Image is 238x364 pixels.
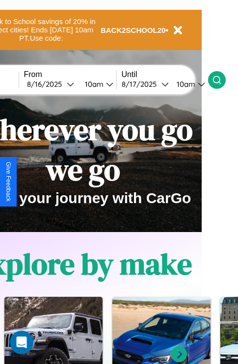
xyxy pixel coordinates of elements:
button: 10am [77,79,116,89]
div: 8 / 17 / 2025 [122,79,161,89]
label: From [24,70,116,79]
label: Until [122,70,208,79]
div: 10am [80,79,106,89]
div: 10am [172,79,198,89]
div: Give Feedback [5,162,12,202]
div: 8 / 16 / 2025 [27,79,67,89]
button: 8/16/2025 [24,79,77,89]
div: Open Intercom Messenger [10,331,33,354]
b: BACK2SCHOOL20 [101,26,166,34]
button: 10am [169,79,208,89]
